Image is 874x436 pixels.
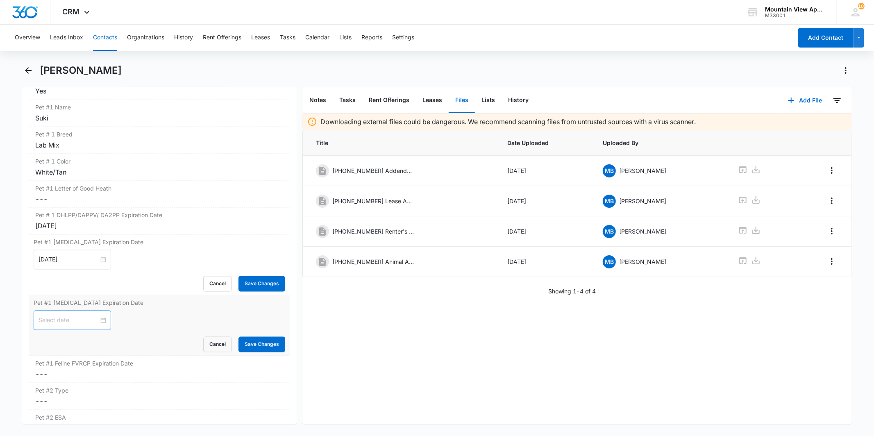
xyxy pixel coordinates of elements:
button: Overflow Menu [825,225,838,238]
p: Downloading external files could be dangerous. We recommend scanning files from untrusted sources... [320,117,696,127]
td: [DATE] [497,186,593,216]
td: [DATE] [497,156,593,186]
span: MB [603,225,616,238]
div: Pet # 1 DHLPP/DAPPV/ DA2PP Expiration Date[DATE] [29,208,290,235]
button: Overflow Menu [825,194,838,207]
p: [PERSON_NAME] [619,227,666,236]
p: [PERSON_NAME] [619,166,666,175]
button: Organizations [127,25,164,51]
button: Overview [15,25,40,51]
span: MB [603,164,616,177]
button: History [174,25,193,51]
button: Reports [361,25,382,51]
h1: [PERSON_NAME] [40,64,122,77]
button: Rent Offerings [203,25,241,51]
button: Add File [780,91,831,110]
button: Files [449,88,475,113]
button: History [502,88,535,113]
dd: --- [35,397,283,406]
span: 103 [858,3,865,9]
dd: --- [35,194,283,204]
button: Tasks [280,25,295,51]
button: Overflow Menu [825,164,838,177]
div: Suki [35,113,283,123]
div: Pet # 1 ColorWhite/Tan [29,154,290,181]
button: Actions [839,64,852,77]
button: Calendar [305,25,329,51]
div: account name [765,6,825,13]
p: [PHONE_NUMBER] Lease Agreement 2025.pdf [332,197,414,205]
span: Date Uploaded [507,139,583,147]
button: Cancel [203,337,232,352]
label: Pet #1 [MEDICAL_DATA] Expiration Date [34,238,285,247]
label: Pet #1 Letter of Good Heath [35,184,283,193]
span: Title [316,139,488,147]
button: Overflow Menu [825,255,838,268]
div: account id [765,13,825,18]
p: [PHONE_NUMBER] Addendums 2025.pdf [332,166,414,175]
td: [DATE] [497,247,593,277]
dd: --- [35,424,283,434]
button: Add Contact [798,28,854,48]
div: notifications count [858,3,865,9]
button: Lists [475,88,502,113]
p: [PERSON_NAME] [619,257,666,266]
button: Leads Inbox [50,25,83,51]
span: Uploaded By [603,139,718,147]
p: [PERSON_NAME] [619,197,666,205]
button: Tasks [333,88,362,113]
button: Cancel [203,276,232,292]
div: Pet # 1 BreedLab Mix [29,127,290,154]
p: Showing 1-4 of 4 [548,287,596,295]
button: Save Changes [238,337,285,352]
input: Select date [39,316,99,325]
button: Back [22,64,34,77]
button: Settings [392,25,414,51]
div: Pet #2 Type--- [29,383,290,410]
div: Pet #1 NameSuki [29,100,290,127]
button: Contacts [93,25,117,51]
div: White/Tan [35,167,283,177]
div: Lab Mix [35,140,283,150]
label: Pet #1 Feline FVRCP Expiration Date [35,359,283,368]
span: MB [603,195,616,208]
input: Sep 2, 2026 [39,255,99,264]
span: CRM [63,7,80,16]
label: Pet # 1 DHLPP/DAPPV/ DA2PP Expiration Date [35,211,283,220]
label: Pet #2 Type [35,386,283,395]
dd: --- [35,370,283,379]
button: Leases [416,88,449,113]
label: Pet #1 [MEDICAL_DATA] Expiration Date [34,299,285,307]
label: Pet #2 ESA [35,413,283,422]
td: [DATE] [497,216,593,247]
button: Leases [251,25,270,51]
span: MB [603,255,616,268]
button: Save Changes [238,276,285,292]
label: Pet # 1 Color [35,157,283,166]
p: [PHONE_NUMBER] Animal Addendum.pdf [332,257,414,266]
div: Yes [35,86,283,96]
div: [DATE] [35,221,283,231]
p: [PHONE_NUMBER] Renter's Insurance 2025.pdf [332,227,414,236]
div: Pet #1 Letter of Good Heath--- [29,181,290,208]
button: Filters [831,94,844,107]
label: Pet #1 Name [35,103,283,111]
button: Lists [339,25,352,51]
button: Rent Offerings [362,88,416,113]
div: Pet #1 Feline FVRCP Expiration Date--- [29,356,290,383]
label: Pet # 1 Breed [35,130,283,139]
button: Notes [303,88,333,113]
